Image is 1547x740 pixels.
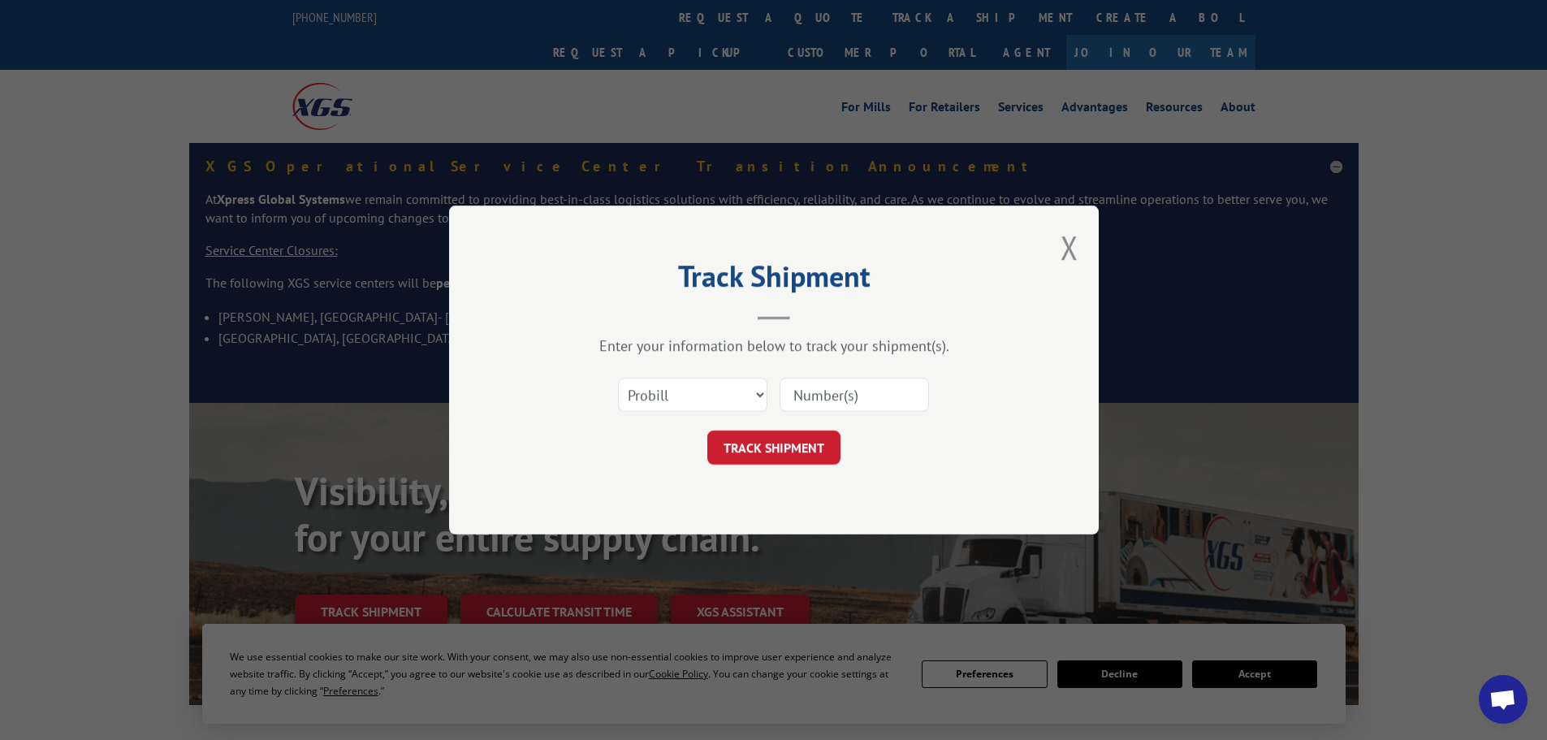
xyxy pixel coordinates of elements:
a: Open chat [1479,675,1528,724]
button: TRACK SHIPMENT [707,431,840,465]
input: Number(s) [780,378,929,412]
h2: Track Shipment [530,265,1018,296]
div: Enter your information below to track your shipment(s). [530,336,1018,355]
button: Close modal [1061,226,1078,269]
